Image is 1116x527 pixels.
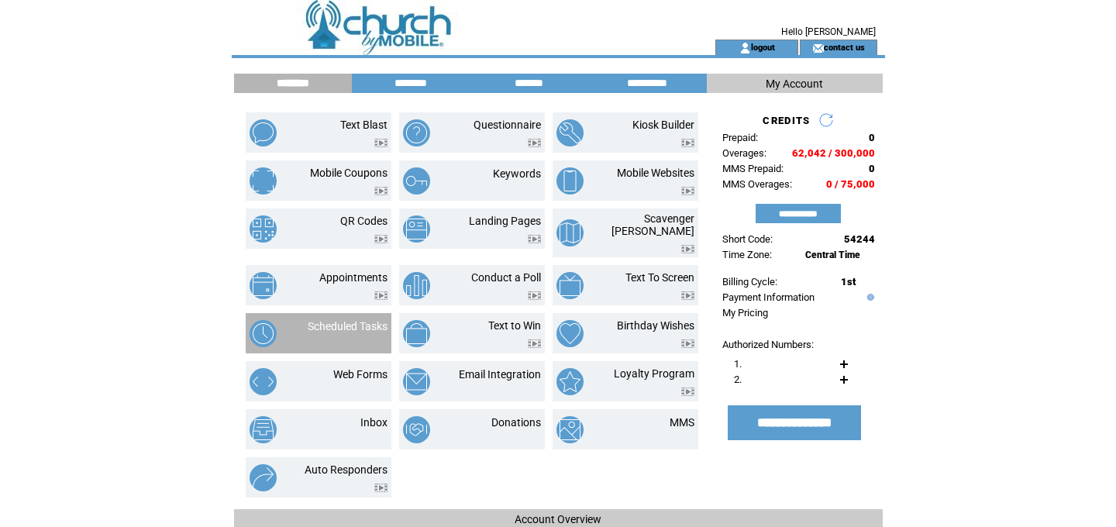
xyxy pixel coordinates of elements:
img: loyalty-program.png [556,368,584,395]
a: Loyalty Program [614,367,694,380]
span: My Account [766,77,823,90]
span: Overages: [722,147,766,159]
a: Scheduled Tasks [308,320,387,332]
a: Text To Screen [625,271,694,284]
a: Conduct a Poll [471,271,541,284]
a: Text Blast [340,119,387,131]
img: contact_us_icon.gif [812,42,824,54]
a: logout [751,42,775,52]
img: video.png [528,139,541,147]
img: conduct-a-poll.png [403,272,430,299]
a: contact us [824,42,865,52]
span: Hello [PERSON_NAME] [781,26,876,37]
img: birthday-wishes.png [556,320,584,347]
span: 0 / 75,000 [826,178,875,190]
img: video.png [374,291,387,300]
span: 62,042 / 300,000 [792,147,875,159]
img: kiosk-builder.png [556,119,584,146]
img: video.png [681,339,694,348]
a: Mobile Websites [617,167,694,179]
img: donations.png [403,416,430,443]
img: appointments.png [250,272,277,299]
span: MMS Prepaid: [722,163,784,174]
img: mms.png [556,416,584,443]
span: 0 [869,132,875,143]
span: Billing Cycle: [722,276,777,288]
span: Account Overview [515,513,601,525]
span: Central Time [805,250,860,260]
span: 1. [734,358,742,370]
span: MMS Overages: [722,178,792,190]
img: mobile-websites.png [556,167,584,195]
a: My Pricing [722,307,768,319]
span: Prepaid: [722,132,758,143]
img: scheduled-tasks.png [250,320,277,347]
a: Payment Information [722,291,815,303]
a: Email Integration [459,368,541,381]
img: help.gif [863,294,874,301]
img: video.png [681,139,694,147]
span: Time Zone: [722,249,772,260]
span: CREDITS [763,115,810,126]
a: Text to Win [488,319,541,332]
a: Scavenger [PERSON_NAME] [611,212,694,237]
img: landing-pages.png [403,215,430,243]
a: Donations [491,416,541,429]
img: video.png [374,139,387,147]
a: Appointments [319,271,387,284]
a: Landing Pages [469,215,541,227]
a: MMS [670,416,694,429]
a: Web Forms [333,368,387,381]
img: video.png [374,484,387,492]
a: Inbox [360,416,387,429]
img: video.png [681,387,694,396]
img: video.png [528,339,541,348]
span: 0 [869,163,875,174]
img: text-to-screen.png [556,272,584,299]
img: video.png [528,291,541,300]
span: Short Code: [722,233,773,245]
img: questionnaire.png [403,119,430,146]
img: auto-responders.png [250,464,277,491]
img: video.png [681,291,694,300]
img: web-forms.png [250,368,277,395]
a: Birthday Wishes [617,319,694,332]
img: text-blast.png [250,119,277,146]
a: Auto Responders [305,463,387,476]
a: Mobile Coupons [310,167,387,179]
a: Questionnaire [474,119,541,131]
img: video.png [681,187,694,195]
img: inbox.png [250,416,277,443]
span: Authorized Numbers: [722,339,814,350]
a: Keywords [493,167,541,180]
img: video.png [528,235,541,243]
img: mobile-coupons.png [250,167,277,195]
img: account_icon.gif [739,42,751,54]
img: keywords.png [403,167,430,195]
img: text-to-win.png [403,320,430,347]
span: 1st [841,276,856,288]
a: Kiosk Builder [632,119,694,131]
span: 54244 [844,233,875,245]
img: qr-codes.png [250,215,277,243]
img: video.png [681,245,694,253]
a: QR Codes [340,215,387,227]
img: scavenger-hunt.png [556,219,584,246]
span: 2. [734,374,742,385]
img: video.png [374,187,387,195]
img: video.png [374,235,387,243]
img: email-integration.png [403,368,430,395]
